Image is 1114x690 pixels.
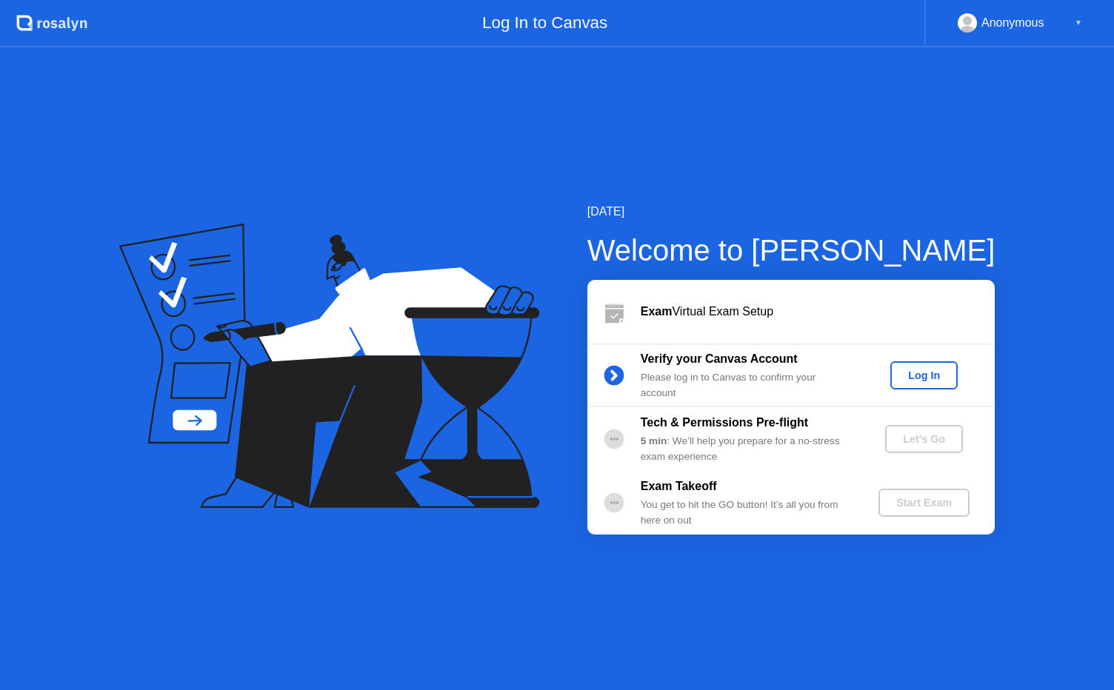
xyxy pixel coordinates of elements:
div: Start Exam [884,497,964,509]
b: Exam Takeoff [641,480,717,492]
div: Welcome to [PERSON_NAME] [587,228,995,272]
div: Log In [896,369,952,381]
div: ▼ [1075,13,1082,33]
b: Tech & Permissions Pre-flight [641,416,808,429]
div: Let's Go [891,433,957,445]
button: Log In [890,361,958,389]
div: Virtual Exam Setup [641,303,995,321]
button: Start Exam [878,489,970,517]
div: : We’ll help you prepare for a no-stress exam experience [641,434,854,464]
div: [DATE] [587,203,995,221]
div: You get to hit the GO button! It’s all you from here on out [641,498,854,528]
b: Verify your Canvas Account [641,352,798,365]
button: Let's Go [885,425,963,453]
div: Please log in to Canvas to confirm your account [641,370,854,401]
b: 5 min [641,435,667,446]
b: Exam [641,305,673,318]
div: Anonymous [981,13,1044,33]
